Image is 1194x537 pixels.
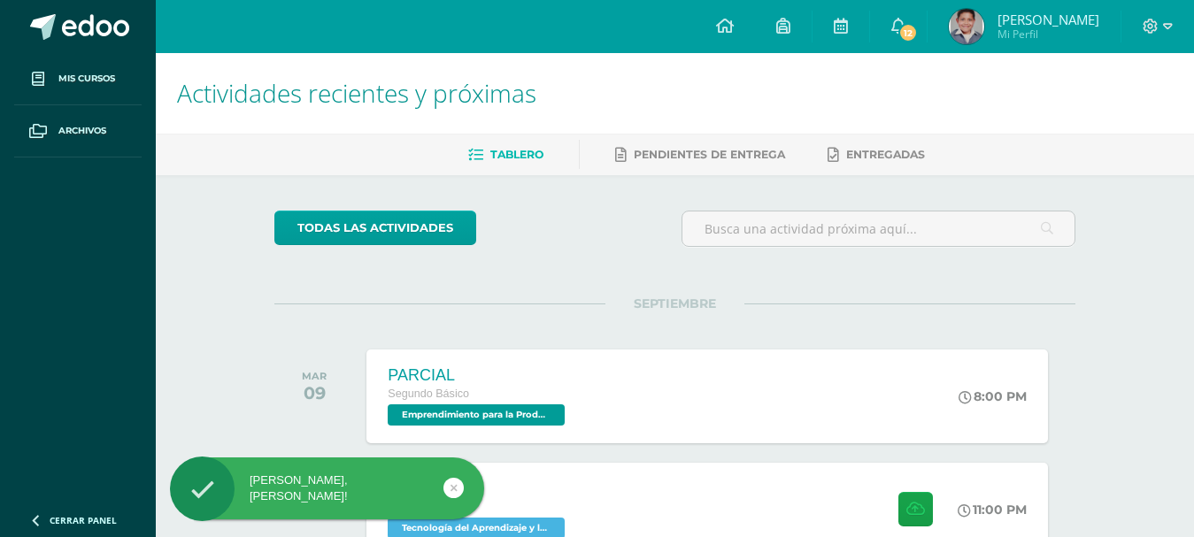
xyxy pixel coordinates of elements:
span: Mis cursos [58,72,115,86]
div: 11:00 PM [958,502,1027,518]
span: 12 [898,23,918,42]
div: 09 [302,382,327,403]
span: Archivos [58,124,106,138]
span: Actividades recientes y próximas [177,76,536,110]
div: 8:00 PM [959,388,1027,404]
input: Busca una actividad próxima aquí... [682,211,1075,246]
div: PARCIAL [388,366,569,385]
a: Pendientes de entrega [615,141,785,169]
span: Tablero [490,148,543,161]
a: Entregadas [828,141,925,169]
a: todas las Actividades [274,211,476,245]
a: Tablero [468,141,543,169]
span: Emprendimiento para la Productividad 'B' [388,404,565,426]
div: MAR [302,370,327,382]
img: c22eef5e15fa7cb0b34353c312762fbd.png [949,9,984,44]
span: Pendientes de entrega [634,148,785,161]
span: Entregadas [846,148,925,161]
span: Cerrar panel [50,514,117,526]
span: Segundo Básico [388,387,469,400]
div: [PERSON_NAME], [PERSON_NAME]! [170,472,484,504]
span: Mi Perfil [998,27,1099,42]
span: SEPTIEMBRE [605,295,744,311]
a: Mis cursos [14,53,142,105]
span: [PERSON_NAME] [998,11,1099,28]
a: Archivos [14,105,142,157]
